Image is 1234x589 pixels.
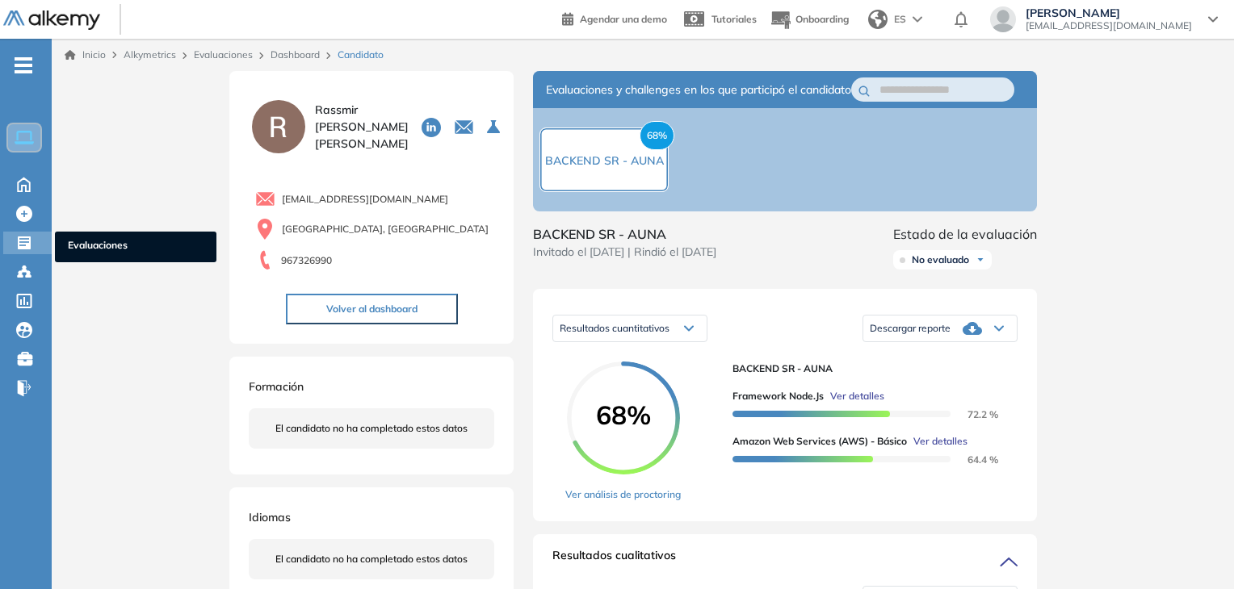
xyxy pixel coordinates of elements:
span: Invitado el [DATE] | Rindió el [DATE] [533,244,716,261]
span: 68% [567,402,680,428]
button: Ver detalles [824,389,884,403]
span: Framework Node.js [732,389,824,403]
span: Agendar una demo [580,13,667,25]
span: Formación [249,379,304,394]
span: 68% [640,121,674,150]
a: Ver análisis de proctoring [565,487,681,502]
span: No evaluado [912,253,969,266]
span: [PERSON_NAME] [1026,6,1192,19]
span: 64.4 % [948,453,998,466]
span: ES [894,12,906,27]
span: Rassmir [PERSON_NAME] [PERSON_NAME] [315,102,409,152]
span: Ver detalles [830,389,884,403]
button: Volver al dashboard [286,294,458,324]
span: BACKEND SR - AUNA [533,224,716,244]
img: arrow [913,16,922,23]
span: Evaluaciones [68,238,204,256]
span: Amazon Web Services (AWS) - Básico [732,434,907,449]
span: Ver detalles [913,434,967,449]
span: Descargar reporte [870,322,951,335]
a: Evaluaciones [194,48,253,61]
span: Tutoriales [711,13,757,25]
span: Estado de la evaluación [893,224,1037,244]
span: Resultados cuantitativos [560,322,669,334]
span: 72.2 % [948,408,998,420]
span: [EMAIL_ADDRESS][DOMAIN_NAME] [282,192,448,207]
span: El candidato no ha completado estos datos [275,421,468,436]
button: Ver detalles [907,434,967,449]
span: Alkymetrics [124,48,176,61]
span: [GEOGRAPHIC_DATA], [GEOGRAPHIC_DATA] [282,222,489,236]
span: BACKEND SR - AUNA [545,153,664,168]
span: Candidato [338,48,384,62]
i: - [15,64,32,67]
span: Onboarding [795,13,849,25]
span: [EMAIL_ADDRESS][DOMAIN_NAME] [1026,19,1192,32]
span: Resultados cualitativos [552,547,676,573]
button: Onboarding [770,2,849,37]
span: BACKEND SR - AUNA [732,361,1005,376]
span: Idiomas [249,510,291,524]
span: Evaluaciones y challenges en los que participó el candidato [546,81,851,98]
span: El candidato no ha completado estos datos [275,552,468,566]
img: Logo [3,10,100,31]
a: Dashboard [271,48,320,61]
a: Inicio [65,48,106,62]
img: Ícono de flecha [976,255,985,265]
span: 967326990 [281,253,332,268]
img: PROFILE_MENU_LOGO_USER [249,97,308,157]
a: Agendar una demo [562,8,667,27]
img: world [868,10,888,29]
